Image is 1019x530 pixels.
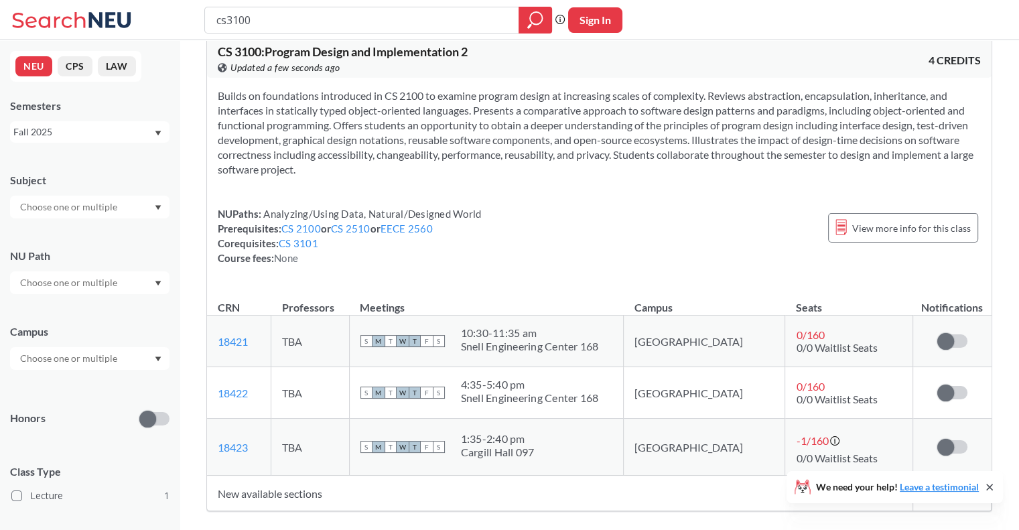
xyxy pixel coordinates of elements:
svg: Dropdown arrow [155,205,161,210]
span: W [397,335,409,347]
div: Dropdown arrow [10,271,169,294]
span: 0 / 160 [796,328,824,341]
div: Subject [10,173,169,188]
button: NEU [15,56,52,76]
span: None [274,252,298,264]
span: M [372,335,385,347]
svg: Dropdown arrow [155,131,161,136]
a: CS 2510 [331,222,370,235]
th: Campus [624,287,785,316]
input: Choose one or multiple [13,350,126,367]
td: [GEOGRAPHIC_DATA] [624,367,785,419]
span: S [433,441,445,453]
a: Leave a testimonial [900,481,979,492]
th: Notifications [912,287,991,316]
span: F [421,335,433,347]
div: Dropdown arrow [10,347,169,370]
th: Meetings [349,287,624,316]
button: Sign In [568,7,622,33]
p: Honors [10,411,46,426]
a: CS 3101 [279,237,318,249]
span: M [372,387,385,399]
td: [GEOGRAPHIC_DATA] [624,316,785,367]
input: Choose one or multiple [13,275,126,291]
a: EECE 2560 [381,222,433,235]
th: Professors [271,287,349,316]
span: 0 / 160 [796,380,824,393]
td: New available sections [207,476,912,511]
td: [GEOGRAPHIC_DATA] [624,419,785,476]
span: T [409,335,421,347]
a: 18422 [218,387,248,399]
div: Fall 2025 [13,125,153,139]
div: Cargill Hall 097 [461,446,535,459]
td: TBA [271,316,349,367]
span: CS 3100 : Program Design and Implementation 2 [218,44,468,59]
span: We need your help! [816,482,979,492]
div: magnifying glass [519,7,552,34]
span: 1 [164,488,169,503]
span: T [385,335,397,347]
span: T [385,387,397,399]
div: Campus [10,324,169,339]
label: Lecture [11,487,169,505]
span: Analyzing/Using Data, Natural/Designed World [261,208,481,220]
svg: Dropdown arrow [155,356,161,362]
button: LAW [98,56,136,76]
div: 4:35 - 5:40 pm [461,378,599,391]
svg: magnifying glass [527,11,543,29]
span: Class Type [10,464,169,479]
td: TBA [271,367,349,419]
div: Dropdown arrow [10,196,169,218]
span: W [397,387,409,399]
div: Fall 2025Dropdown arrow [10,121,169,143]
a: 18421 [218,335,248,348]
span: -1 / 160 [796,434,828,447]
div: NU Path [10,249,169,263]
div: Semesters [10,98,169,113]
div: 1:35 - 2:40 pm [461,432,535,446]
input: Class, professor, course number, "phrase" [215,9,509,31]
th: Seats [785,287,913,316]
div: NUPaths: Prerequisites: or or Corequisites: Course fees: [218,206,481,265]
span: M [372,441,385,453]
span: S [433,387,445,399]
a: 18423 [218,441,248,454]
span: 0/0 Waitlist Seats [796,452,877,464]
span: T [409,387,421,399]
span: 4 CREDITS [929,53,981,68]
div: CRN [218,300,240,315]
span: T [385,441,397,453]
div: Snell Engineering Center 168 [461,340,599,353]
span: S [433,335,445,347]
span: 0/0 Waitlist Seats [796,341,877,354]
button: CPS [58,56,92,76]
div: Snell Engineering Center 168 [461,391,599,405]
span: S [360,335,372,347]
span: F [421,387,433,399]
svg: Dropdown arrow [155,281,161,286]
a: CS 2100 [281,222,321,235]
span: S [360,387,372,399]
span: View more info for this class [852,220,971,237]
input: Choose one or multiple [13,199,126,215]
span: S [360,441,372,453]
span: Updated a few seconds ago [230,60,340,75]
section: Builds on foundations introduced in CS 2100 to examine program design at increasing scales of com... [218,88,981,177]
span: W [397,441,409,453]
span: F [421,441,433,453]
div: 10:30 - 11:35 am [461,326,599,340]
span: T [409,441,421,453]
span: 0/0 Waitlist Seats [796,393,877,405]
td: TBA [271,419,349,476]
